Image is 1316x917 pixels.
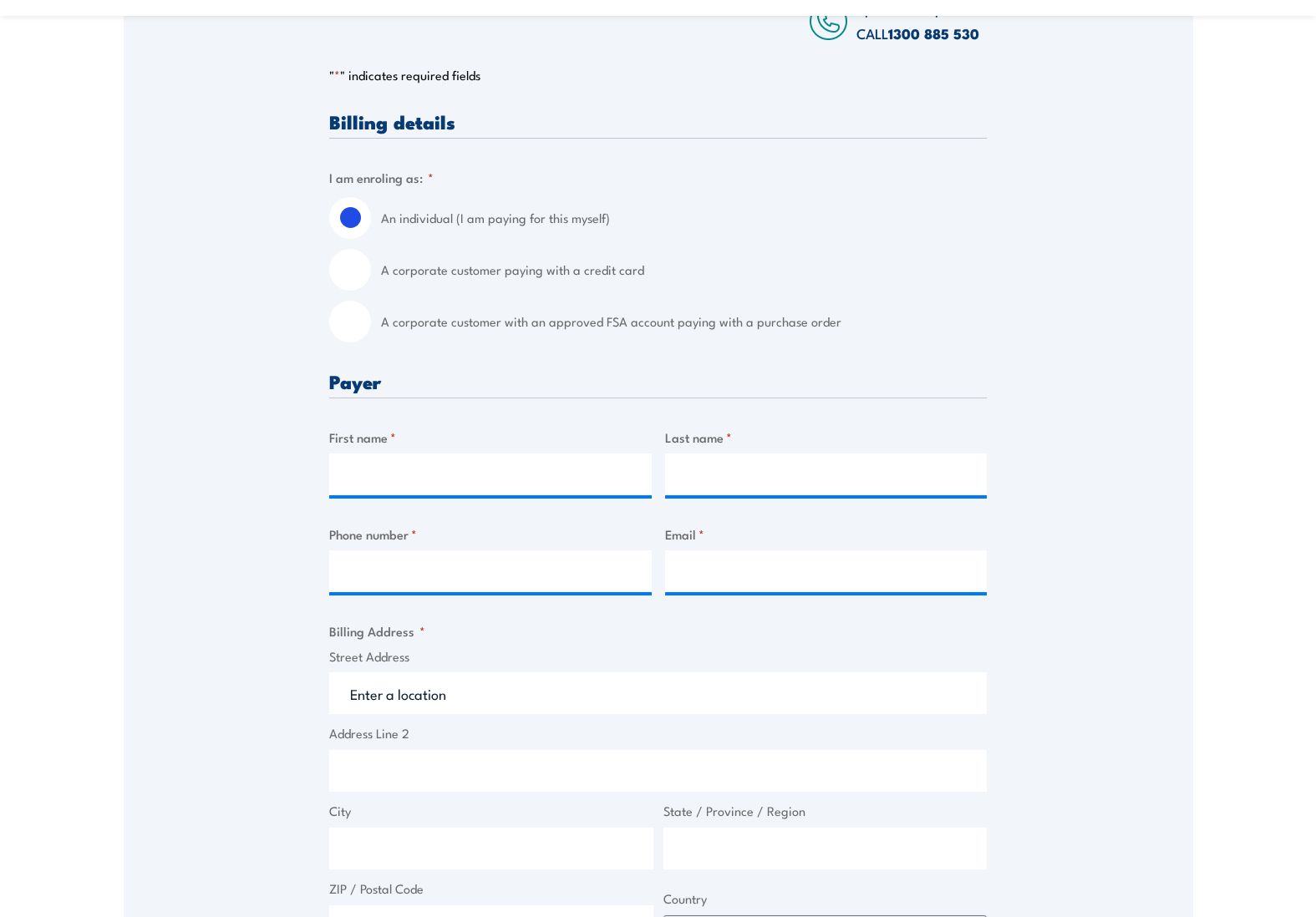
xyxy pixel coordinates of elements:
label: Country [663,889,988,909]
label: An individual (I am paying for this myself) [381,197,987,239]
label: Last name [665,428,988,447]
label: Email [665,524,988,544]
label: ZIP / Postal Code [329,879,653,899]
label: Address Line 2 [329,724,987,743]
legend: Billing Address [329,621,425,641]
label: A corporate customer paying with a credit card [381,249,987,291]
label: A corporate customer with an approved FSA account paying with a purchase order [381,301,987,342]
label: Street Address [329,647,987,666]
label: First name [329,428,652,447]
legend: I am enroling as: [329,168,434,187]
label: State / Province / Region [663,802,988,821]
h3: Payer [329,372,987,391]
a: 1300 885 530 [888,23,979,44]
input: Enter a location [329,672,987,714]
h3: Billing details [329,112,987,131]
label: Phone number [329,524,652,544]
label: City [329,802,653,821]
p: " " indicates required fields [329,67,987,84]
